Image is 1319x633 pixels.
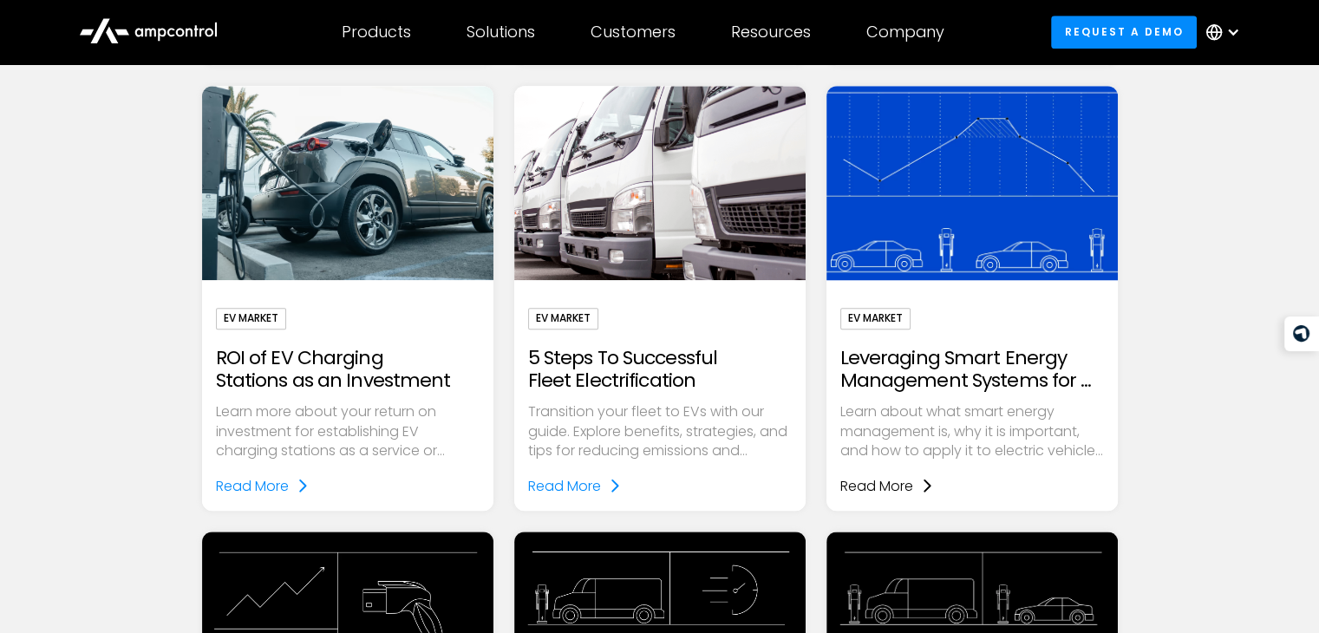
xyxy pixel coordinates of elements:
h2: ROI of EV Charging Stations as an Investment [216,347,480,393]
div: Customers [591,23,676,42]
div: Read More [528,475,601,498]
a: Read More [528,475,622,498]
div: EV Market [528,308,598,329]
div: Resources [731,23,811,42]
a: Read More [216,475,310,498]
div: Solutions [467,23,535,42]
h2: Leveraging Smart Energy Management Systems for a Smart Future [840,347,1104,393]
p: Learn more about your return on investment for establishing EV charging stations as a service or ... [216,402,480,460]
a: Read More [840,475,934,498]
p: Learn about what smart energy management is, why it is important, and how to apply it to electric... [840,402,1104,460]
div: EV Market [216,308,286,329]
h2: 5 Steps To Successful Fleet Electrification [528,347,792,393]
div: Read More [216,475,289,498]
div: Products [342,23,411,42]
div: Company [866,23,944,42]
div: EV Market [840,308,911,329]
p: Transition your fleet to EVs with our guide. Explore benefits, strategies, and tips for reducing ... [528,402,792,460]
div: Read More [840,475,913,498]
a: Request a demo [1051,16,1197,48]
